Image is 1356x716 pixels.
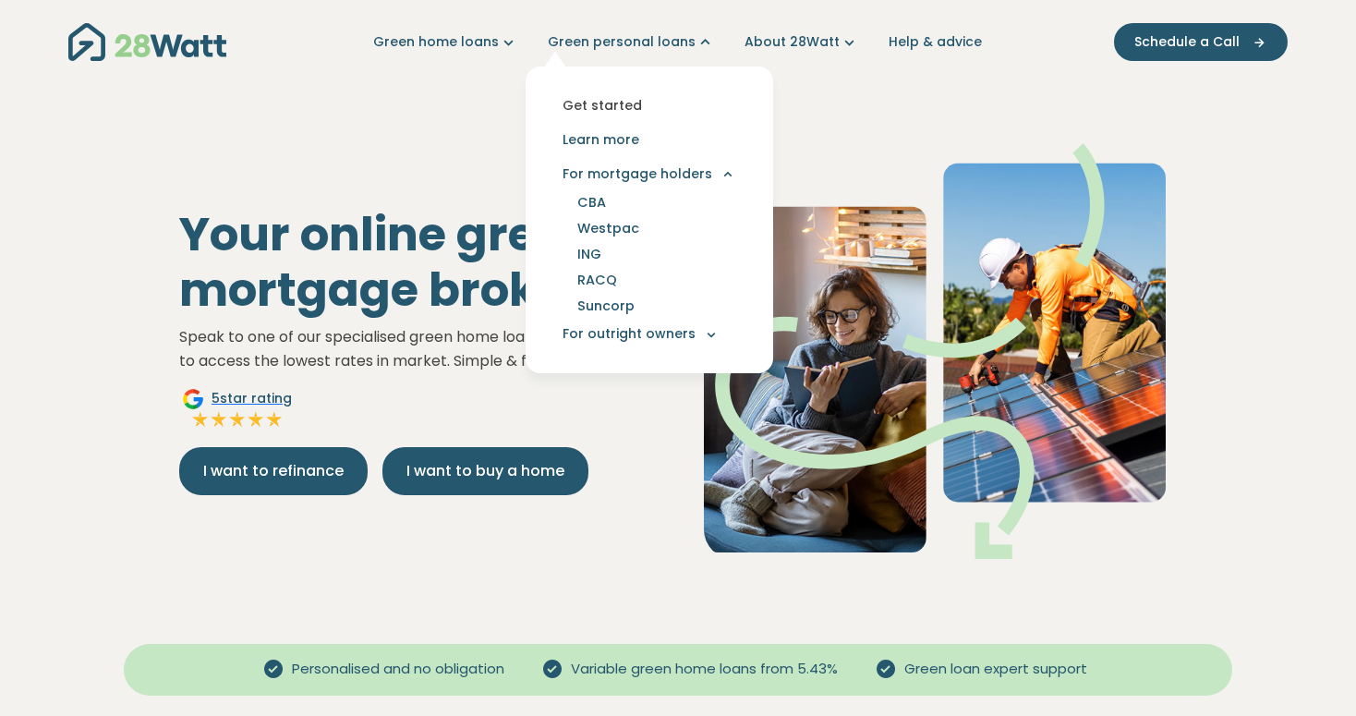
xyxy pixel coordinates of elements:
img: Green mortgage hero [704,143,1166,558]
h1: Your online green mortgage broker [179,207,663,318]
img: 28Watt [68,23,226,61]
a: Green home loans [373,32,518,52]
img: Full star [228,410,247,429]
a: ING [555,241,624,267]
span: Schedule a Call [1134,32,1240,52]
a: Green personal loans [548,32,715,52]
span: I want to buy a home [406,460,564,482]
a: CBA [555,189,628,215]
span: Personalised and no obligation [285,659,512,680]
p: Speak to one of our specialised green home loan brokers on how to access the lowest rates in mark... [179,325,663,372]
img: Full star [191,410,210,429]
button: Schedule a Call [1114,23,1288,61]
a: RACQ [555,267,639,293]
img: Full star [210,410,228,429]
a: Google5star ratingFull starFull starFull starFull starFull star [179,388,295,432]
img: Google [182,388,204,410]
button: I want to buy a home [382,447,588,495]
span: Green loan expert support [897,659,1095,680]
a: Help & advice [889,32,982,52]
nav: Main navigation [68,18,1288,66]
span: I want to refinance [203,460,344,482]
button: I want to refinance [179,447,368,495]
a: Learn more [540,123,758,157]
img: Full star [247,410,265,429]
button: For mortgage holders [540,157,758,191]
a: Get started [540,89,758,123]
button: For outright owners [540,317,758,351]
span: 5 star rating [212,389,292,408]
img: Full star [265,410,284,429]
span: Variable green home loans from 5.43% [563,659,845,680]
a: Suncorp [555,293,657,319]
a: Westpac [555,215,661,241]
a: About 28Watt [745,32,859,52]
